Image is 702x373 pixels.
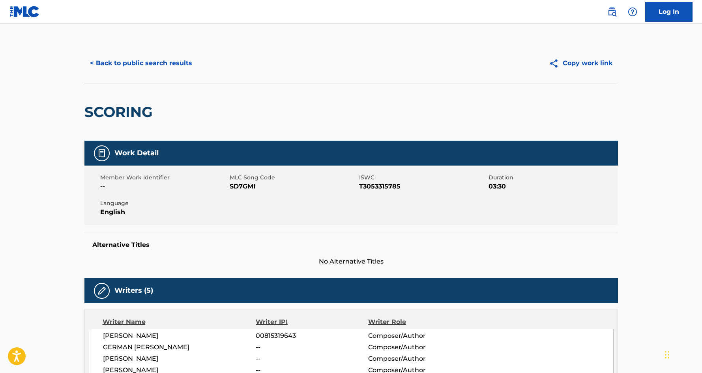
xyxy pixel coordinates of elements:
[9,6,40,17] img: MLC Logo
[489,173,616,182] span: Duration
[230,182,357,191] span: SD7GMI
[100,199,228,207] span: Language
[368,354,470,364] span: Composer/Author
[84,53,198,73] button: < Back to public search results
[645,2,693,22] a: Log In
[100,207,228,217] span: English
[665,343,670,367] div: Drag
[256,331,368,341] span: 00815319643
[256,354,368,364] span: --
[256,343,368,352] span: --
[663,335,702,373] iframe: Chat Widget
[114,286,153,295] h5: Writers (5)
[97,149,107,158] img: Work Detail
[256,317,368,327] div: Writer IPI
[114,149,159,158] h5: Work Detail
[92,241,610,249] h5: Alternative Titles
[359,173,487,182] span: ISWC
[368,317,470,327] div: Writer Role
[368,343,470,352] span: Composer/Author
[84,103,157,121] h2: SCORING
[625,4,640,20] div: Help
[604,4,620,20] a: Public Search
[489,182,616,191] span: 03:30
[607,7,617,17] img: search
[628,7,637,17] img: help
[103,317,256,327] div: Writer Name
[549,58,563,68] img: Copy work link
[97,286,107,296] img: Writers
[103,331,256,341] span: [PERSON_NAME]
[84,257,618,266] span: No Alternative Titles
[100,182,228,191] span: --
[103,343,256,352] span: GERMAN [PERSON_NAME]
[230,173,357,182] span: MLC Song Code
[103,354,256,364] span: [PERSON_NAME]
[543,53,618,73] button: Copy work link
[100,173,228,182] span: Member Work Identifier
[368,331,470,341] span: Composer/Author
[680,247,702,311] iframe: Resource Center
[359,182,487,191] span: T3053315785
